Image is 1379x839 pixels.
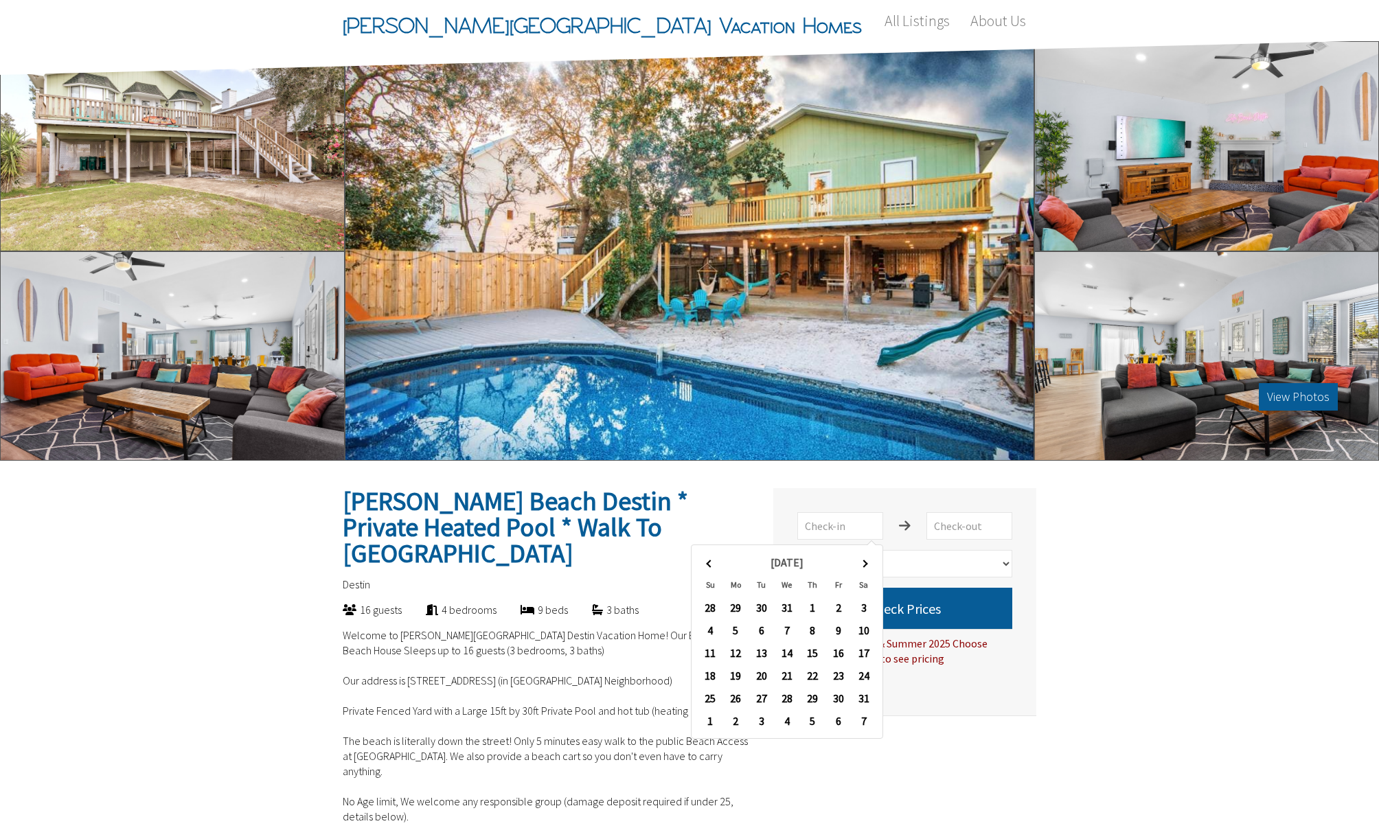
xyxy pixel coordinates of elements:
[774,574,799,597] th: We
[851,642,876,665] td: 17
[749,710,774,733] td: 3
[851,665,876,687] td: 24
[343,577,370,591] span: Destin
[749,597,774,619] td: 30
[698,597,723,619] td: 28
[698,710,723,733] td: 1
[723,619,749,642] td: 5
[797,588,1012,629] button: Check Prices
[800,710,825,733] td: 5
[774,687,799,710] td: 28
[774,597,799,619] td: 31
[825,642,851,665] td: 16
[723,642,749,665] td: 12
[749,574,774,597] th: Tu
[1294,753,1379,818] iframe: chat widget
[800,597,825,619] td: 1
[851,619,876,642] td: 10
[825,574,851,597] th: Fr
[774,710,799,733] td: 4
[402,602,497,617] div: 4 bedrooms
[343,488,749,566] h2: [PERSON_NAME] Beach Destin * Private Heated Pool * Walk To [GEOGRAPHIC_DATA]
[800,619,825,642] td: 8
[825,665,851,687] td: 23
[749,687,774,710] td: 27
[723,574,749,597] th: Mo
[749,642,774,665] td: 13
[749,619,774,642] td: 6
[825,619,851,642] td: 9
[825,710,851,733] td: 6
[797,512,883,540] input: Check-in
[698,642,723,665] td: 11
[723,710,749,733] td: 2
[851,597,876,619] td: 3
[319,602,402,617] div: 16 guests
[851,710,876,733] td: 7
[723,665,749,687] td: 19
[825,687,851,710] td: 30
[497,602,568,617] div: 9 beds
[723,597,749,619] td: 29
[723,687,749,710] td: 26
[800,687,825,710] td: 29
[1259,383,1338,411] button: View Photos
[749,665,774,687] td: 20
[851,687,876,710] td: 31
[698,665,723,687] td: 18
[698,687,723,710] td: 25
[698,619,723,642] td: 4
[343,5,862,46] span: [PERSON_NAME][GEOGRAPHIC_DATA] Vacation Homes
[698,574,723,597] th: Su
[800,642,825,665] td: 15
[774,619,799,642] td: 7
[851,574,876,597] th: Sa
[723,551,851,574] th: [DATE]
[825,597,851,619] td: 2
[926,512,1012,540] input: Check-out
[774,665,799,687] td: 21
[774,642,799,665] td: 14
[797,629,1012,666] div: For Spring Break & Summer 2025 Choose [DATE] to [DATE] to see pricing
[800,665,825,687] td: 22
[800,574,825,597] th: Th
[568,602,639,617] div: 3 baths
